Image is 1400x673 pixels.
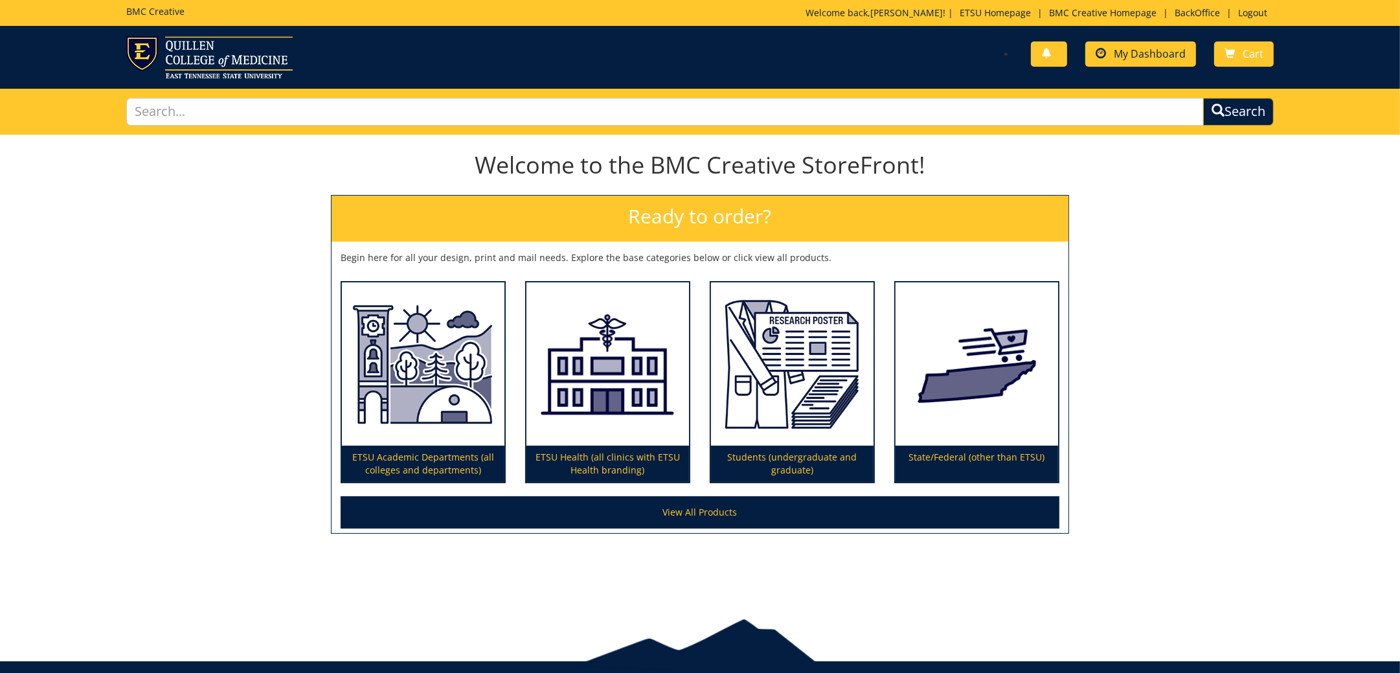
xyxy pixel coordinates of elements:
[331,152,1069,178] h1: Welcome to the BMC Creative StoreFront!
[341,496,1059,529] a: View All Products
[126,36,293,78] img: ETSU logo
[332,196,1068,242] h2: Ready to order?
[1214,41,1274,67] a: Cart
[526,446,689,482] p: ETSU Health (all clinics with ETSU Health branding)
[806,6,1274,19] p: Welcome back, ! | | | |
[342,446,504,482] p: ETSU Academic Departments (all colleges and departments)
[1085,41,1196,67] a: My Dashboard
[342,282,504,483] a: ETSU Academic Departments (all colleges and departments)
[953,6,1037,19] a: ETSU Homepage
[1232,6,1274,19] a: Logout
[870,6,943,19] a: [PERSON_NAME]
[342,282,504,446] img: ETSU Academic Departments (all colleges and departments)
[896,282,1058,483] a: State/Federal (other than ETSU)
[711,446,874,482] p: Students (undergraduate and graduate)
[126,6,185,16] h5: BMC Creative
[1168,6,1226,19] a: BackOffice
[1243,47,1263,61] span: Cart
[126,98,1204,126] input: Search...
[1114,47,1186,61] span: My Dashboard
[1203,98,1274,126] button: Search
[896,446,1058,482] p: State/Federal (other than ETSU)
[711,282,874,446] img: Students (undergraduate and graduate)
[526,282,689,446] img: ETSU Health (all clinics with ETSU Health branding)
[896,282,1058,446] img: State/Federal (other than ETSU)
[341,251,1059,264] p: Begin here for all your design, print and mail needs. Explore the base categories below or click ...
[1043,6,1163,19] a: BMC Creative Homepage
[711,282,874,483] a: Students (undergraduate and graduate)
[526,282,689,483] a: ETSU Health (all clinics with ETSU Health branding)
